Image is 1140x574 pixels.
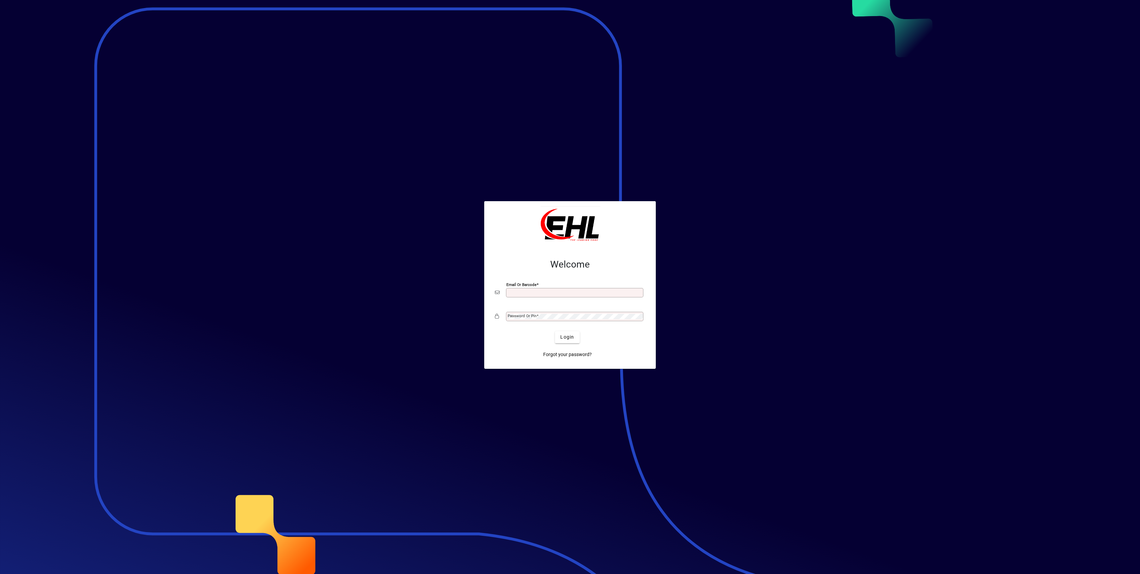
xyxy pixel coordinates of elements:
mat-label: Password or Pin [508,313,536,318]
mat-label: Email or Barcode [506,282,536,287]
h2: Welcome [495,259,645,270]
a: Forgot your password? [541,349,594,361]
button: Login [555,331,579,343]
span: Forgot your password? [543,351,592,358]
span: Login [560,334,574,341]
